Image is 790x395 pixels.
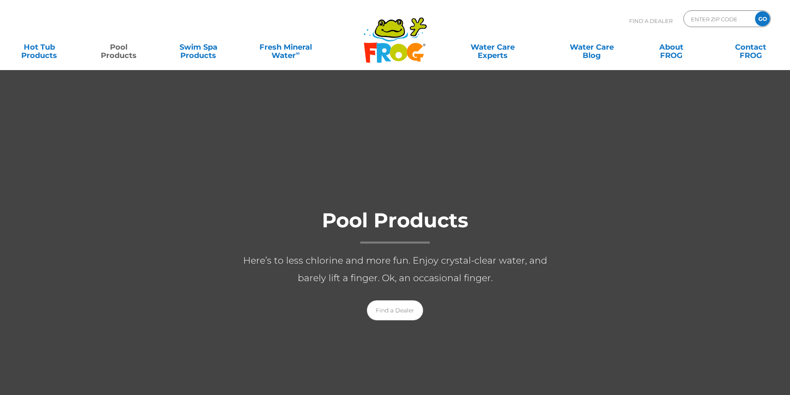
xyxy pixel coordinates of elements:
[8,39,70,55] a: Hot TubProducts
[229,209,562,244] h1: Pool Products
[720,39,782,55] a: ContactFROG
[690,13,746,25] input: Zip Code Form
[167,39,229,55] a: Swim SpaProducts
[229,252,562,287] p: Here’s to less chlorine and more fun. Enjoy crystal-clear water, and barely lift a finger. Ok, an...
[367,300,423,320] a: Find a Dealer
[443,39,543,55] a: Water CareExperts
[247,39,324,55] a: Fresh MineralWater∞
[640,39,702,55] a: AboutFROG
[629,10,673,31] p: Find A Dealer
[755,11,770,26] input: GO
[296,50,300,56] sup: ∞
[561,39,623,55] a: Water CareBlog
[88,39,150,55] a: PoolProducts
